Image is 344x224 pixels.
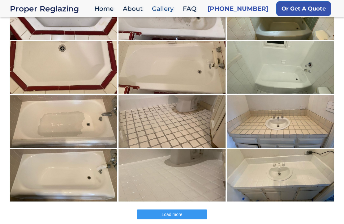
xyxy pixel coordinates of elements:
img: ... [118,94,227,203]
img: ... [9,94,118,203]
span: Load more [162,212,183,217]
a: About [120,2,149,15]
div: Proper Reglazing [10,4,91,13]
a: FAQ [180,2,203,15]
img: ... [226,94,335,203]
a: ... [118,95,226,202]
a: Gallery [149,2,180,15]
a: Or Get A Quote [276,1,331,16]
a: home [10,4,91,13]
a: ... [9,95,118,202]
a: Home [91,2,120,15]
a: [PHONE_NUMBER] [208,4,268,13]
button: Load more posts [137,209,207,219]
a: ... [226,95,335,202]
